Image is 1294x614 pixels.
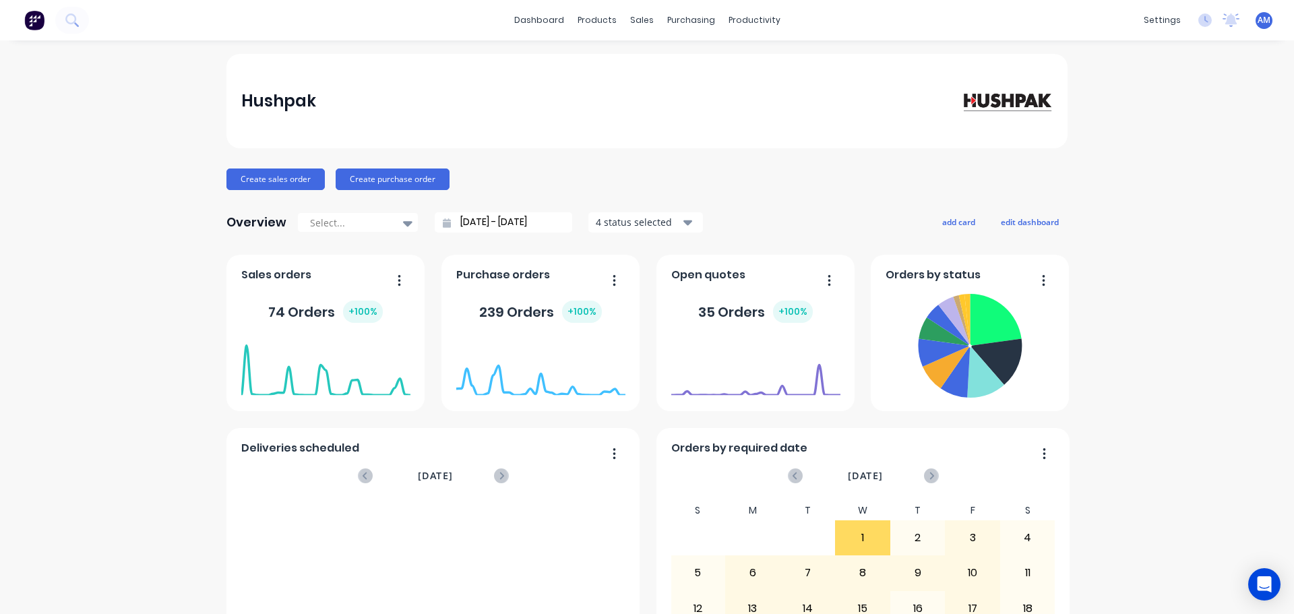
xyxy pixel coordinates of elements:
[946,521,999,555] div: 3
[1001,556,1055,590] div: 11
[698,301,813,323] div: 35 Orders
[596,215,681,229] div: 4 status selected
[418,468,453,483] span: [DATE]
[241,267,311,283] span: Sales orders
[226,209,286,236] div: Overview
[507,10,571,30] a: dashboard
[722,10,787,30] div: productivity
[343,301,383,323] div: + 100 %
[671,267,745,283] span: Open quotes
[562,301,602,323] div: + 100 %
[891,556,945,590] div: 9
[571,10,623,30] div: products
[780,501,836,520] div: T
[671,556,725,590] div: 5
[933,213,984,231] button: add card
[958,89,1053,113] img: Hushpak
[1258,14,1270,26] span: AM
[725,501,780,520] div: M
[456,267,550,283] span: Purchase orders
[226,168,325,190] button: Create sales order
[946,556,999,590] div: 10
[945,501,1000,520] div: F
[588,212,703,233] button: 4 status selected
[836,556,890,590] div: 8
[992,213,1068,231] button: edit dashboard
[886,267,981,283] span: Orders by status
[781,556,835,590] div: 7
[336,168,450,190] button: Create purchase order
[1001,521,1055,555] div: 4
[773,301,813,323] div: + 100 %
[241,88,316,115] div: Hushpak
[1000,501,1055,520] div: S
[848,468,883,483] span: [DATE]
[726,556,780,590] div: 6
[1248,568,1281,601] div: Open Intercom Messenger
[671,501,726,520] div: S
[479,301,602,323] div: 239 Orders
[890,501,946,520] div: T
[623,10,660,30] div: sales
[835,501,890,520] div: W
[1137,10,1188,30] div: settings
[24,10,44,30] img: Factory
[660,10,722,30] div: purchasing
[891,521,945,555] div: 2
[268,301,383,323] div: 74 Orders
[836,521,890,555] div: 1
